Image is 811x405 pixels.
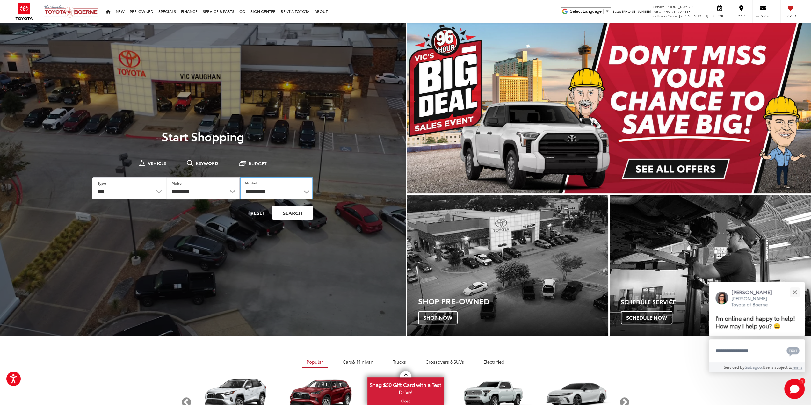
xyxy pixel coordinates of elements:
[653,9,661,14] span: Parts
[245,206,271,220] button: Reset
[407,195,608,336] div: Toyota
[352,358,373,365] span: & Minivan
[731,295,778,308] p: [PERSON_NAME] Toyota of Boerne
[665,4,695,9] span: [PHONE_NUMBER]
[418,311,458,324] span: Shop Now
[734,13,748,18] span: Map
[662,9,692,14] span: [PHONE_NUMBER]
[302,356,328,368] a: Popular
[196,161,218,165] span: Keyword
[381,358,385,365] li: |
[756,13,771,18] span: Contact
[610,195,811,336] a: Schedule Service Schedule Now
[792,364,802,370] a: Terms
[713,13,727,18] span: Service
[421,356,469,367] a: SUVs
[272,206,313,220] button: Search
[368,378,443,397] span: Snag $50 Gift Card with a Test Drive!
[610,195,811,336] div: Toyota
[613,9,621,14] span: Sales
[784,379,805,399] button: Toggle Chat Window
[622,9,651,14] span: [PHONE_NUMBER]
[653,13,678,18] span: Collision Center
[570,9,609,14] a: Select Language​
[388,356,411,367] a: Trucks
[784,13,798,18] span: Saved
[171,180,182,186] label: Make
[605,9,609,14] span: ▼
[724,364,744,370] span: Serviced by
[570,9,602,14] span: Select Language
[785,344,801,358] button: Chat with SMS
[621,299,811,305] h4: Schedule Service
[621,311,672,324] span: Schedule Now
[763,364,792,370] span: Use is subject to
[44,5,98,18] img: Vic Vaughan Toyota of Boerne
[801,380,803,382] span: 1
[784,379,805,399] svg: Start Chat
[98,180,106,186] label: Type
[249,161,267,166] span: Budget
[788,285,801,299] button: Close
[715,314,795,330] span: I'm online and happy to help! How may I help you? 😀
[744,364,763,370] a: Gubagoo.
[414,358,418,365] li: |
[407,195,608,336] a: Shop Pre-Owned Shop Now
[245,180,257,185] label: Model
[679,13,708,18] span: [PHONE_NUMBER]
[786,346,800,356] svg: Text
[338,356,378,367] a: Cars
[425,358,453,365] span: Crossovers &
[479,356,509,367] a: Electrified
[731,288,778,295] p: [PERSON_NAME]
[472,358,476,365] li: |
[27,130,379,142] p: Start Shopping
[148,161,166,165] span: Vehicle
[653,4,664,9] span: Service
[709,339,805,362] textarea: Type your message
[331,358,335,365] li: |
[418,297,608,305] h3: Shop Pre-Owned
[709,282,805,372] div: Close[PERSON_NAME][PERSON_NAME] Toyota of BoerneI'm online and happy to help! How may I help you?...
